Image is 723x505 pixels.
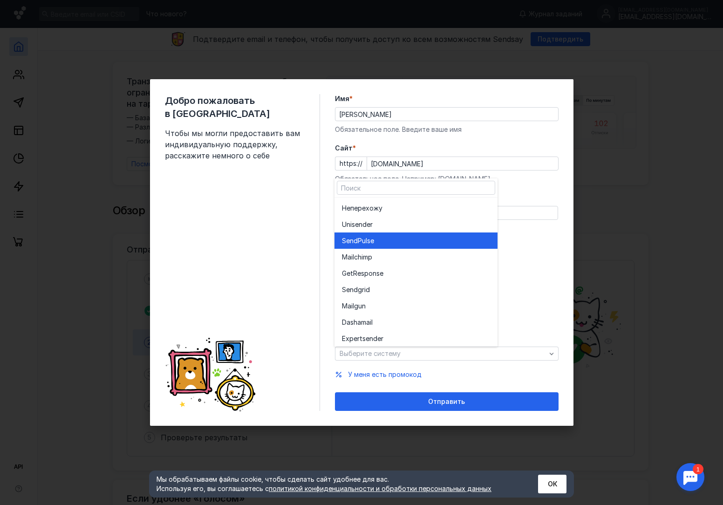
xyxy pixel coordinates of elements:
a: политикой конфиденциальности и обработки персональных данных [269,485,491,492]
button: ОК [538,475,566,493]
span: Выберите систему [340,349,401,357]
span: e [370,236,374,246]
div: grid [334,198,498,347]
div: Мы обрабатываем файлы cookie, чтобы сделать сайт удобнее для вас. Используя его, вы соглашаетесь c [157,475,515,493]
div: Обязательное поле. Например: [DOMAIN_NAME] [335,174,559,184]
button: Неперехожу [334,200,498,216]
span: G [342,269,347,278]
div: Обязательное поле. Введите ваше имя [335,125,559,134]
span: gun [354,301,366,311]
span: id [364,285,370,294]
button: Отправить [335,392,559,411]
button: Dashamail [334,314,498,330]
span: l [371,318,373,327]
span: Unisende [342,220,370,229]
span: pertsender [349,334,383,343]
span: Ex [342,334,349,343]
button: Unisender [334,216,498,232]
input: Поиск [337,181,495,194]
span: Sendgr [342,285,364,294]
span: Cайт [335,143,353,153]
span: etResponse [347,269,383,278]
button: Sendgrid [334,281,498,298]
span: У меня есть промокод [348,370,422,378]
span: Отправить [428,398,465,406]
button: GetResponse [334,265,498,281]
div: 1 [21,6,32,16]
button: Mailgun [334,298,498,314]
span: Имя [335,94,349,103]
span: Mailchim [342,252,368,262]
button: Mailchimp [334,249,498,265]
button: Выберите систему [335,347,559,361]
span: Добро пожаловать в [GEOGRAPHIC_DATA] [165,94,305,120]
span: перехожу [350,204,382,213]
span: SendPuls [342,236,370,246]
span: p [368,252,372,262]
button: Expertsender [334,330,498,347]
span: Mail [342,301,354,311]
span: Чтобы мы могли предоставить вам индивидуальную поддержку, расскажите немного о себе [165,128,305,161]
button: SendPulse [334,232,498,249]
span: r [370,220,373,229]
button: У меня есть промокод [348,370,422,379]
span: Не [342,204,350,213]
span: Dashamai [342,318,371,327]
